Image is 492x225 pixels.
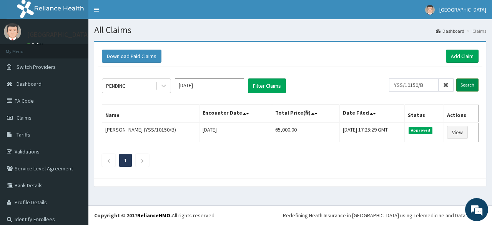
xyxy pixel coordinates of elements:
[17,114,32,121] span: Claims
[248,78,286,93] button: Filter Claims
[409,127,433,134] span: Approved
[447,126,468,139] a: View
[107,157,110,164] a: Previous page
[444,105,479,123] th: Actions
[199,105,272,123] th: Encounter Date
[40,43,129,53] div: Chat with us now
[436,28,464,34] a: Dashboard
[4,23,21,40] img: User Image
[102,105,199,123] th: Name
[389,78,439,92] input: Search by HMO ID
[272,122,339,142] td: 65,000.00
[124,157,127,164] a: Page 1 is your current page
[141,157,144,164] a: Next page
[17,131,30,138] span: Tariffs
[14,38,31,58] img: d_794563401_company_1708531726252_794563401
[106,82,126,90] div: PENDING
[446,50,479,63] a: Add Claim
[339,122,404,142] td: [DATE] 17:25:29 GMT
[27,31,90,38] p: [GEOGRAPHIC_DATA]
[17,80,42,87] span: Dashboard
[27,42,45,47] a: Online
[456,78,479,92] input: Search
[404,105,444,123] th: Status
[94,25,486,35] h1: All Claims
[45,65,106,143] span: We're online!
[199,122,272,142] td: [DATE]
[4,146,146,173] textarea: Type your message and hit 'Enter'
[94,212,172,219] strong: Copyright © 2017 .
[17,63,56,70] span: Switch Providers
[465,28,486,34] li: Claims
[102,50,161,63] button: Download Paid Claims
[88,205,492,225] footer: All rights reserved.
[272,105,339,123] th: Total Price(₦)
[439,6,486,13] span: [GEOGRAPHIC_DATA]
[175,78,244,92] input: Select Month and Year
[425,5,435,15] img: User Image
[283,212,486,219] div: Redefining Heath Insurance in [GEOGRAPHIC_DATA] using Telemedicine and Data Science!
[126,4,145,22] div: Minimize live chat window
[137,212,170,219] a: RelianceHMO
[339,105,404,123] th: Date Filed
[102,122,199,142] td: [PERSON_NAME] (YSS/10150/B)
